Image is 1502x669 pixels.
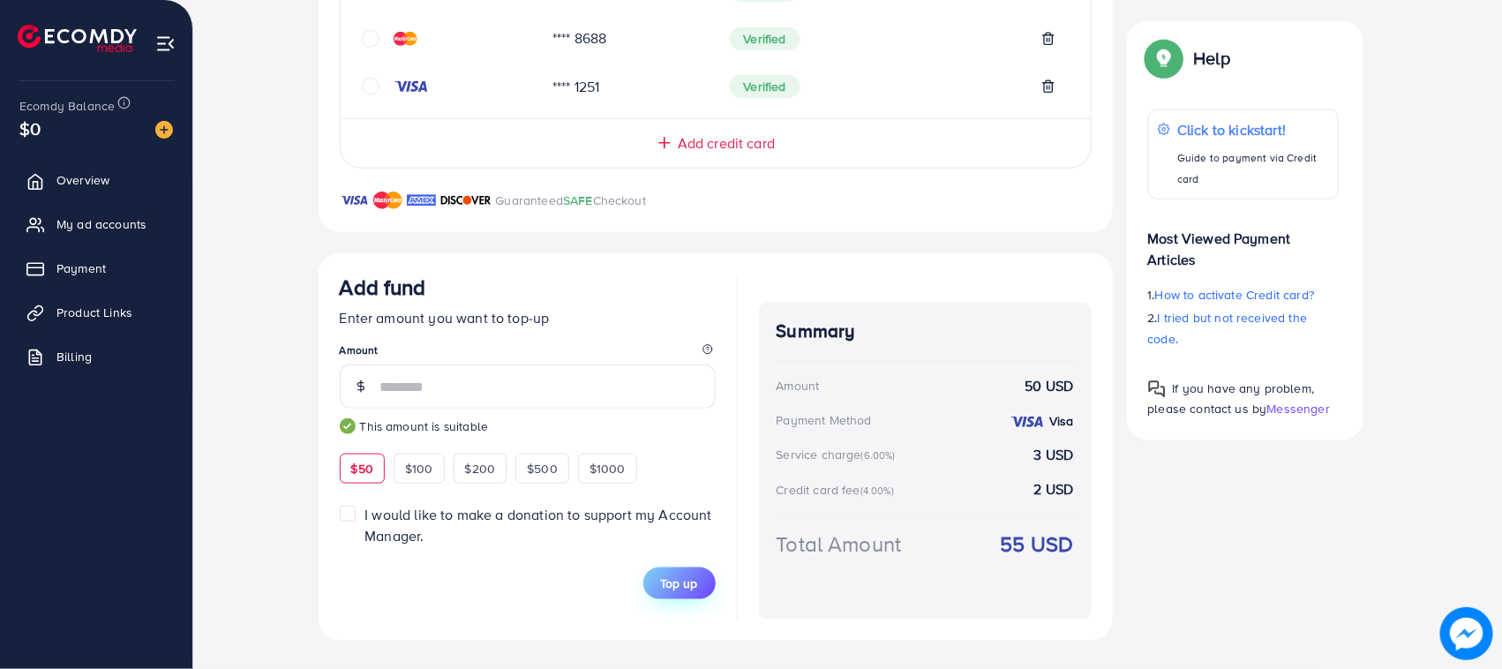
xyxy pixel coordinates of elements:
img: menu [155,34,176,54]
span: How to activate Credit card? [1155,286,1314,304]
span: $500 [527,460,558,477]
span: Verified [730,75,800,98]
a: Payment [13,251,179,286]
span: $100 [405,460,433,477]
img: brand [407,190,436,211]
p: Most Viewed Payment Articles [1148,214,1339,270]
h3: Add fund [340,274,426,300]
small: (6.00%) [861,448,896,462]
span: Product Links [56,304,132,321]
a: Billing [13,339,179,374]
p: Guide to payment via Credit card [1177,147,1328,190]
div: Credit card fee [777,481,900,499]
legend: Amount [340,342,716,365]
p: Guaranteed Checkout [496,190,647,211]
small: This amount is suitable [340,417,716,435]
img: Popup guide [1148,42,1180,74]
p: Enter amount you want to top-up [340,307,716,328]
span: Top up [661,575,698,592]
span: Billing [56,348,92,365]
svg: circle [362,30,379,48]
p: Help [1194,48,1231,69]
span: I would like to make a donation to support my Account Manager. [364,505,711,545]
span: My ad accounts [56,215,146,233]
span: SAFE [563,192,593,209]
a: Overview [13,162,179,198]
strong: Visa [1049,412,1074,430]
a: My ad accounts [13,207,179,242]
img: image [1440,607,1493,660]
img: credit [394,79,429,94]
span: $50 [351,460,373,477]
span: $200 [465,460,496,477]
strong: 50 USD [1025,376,1074,396]
h4: Summary [777,320,1074,342]
img: brand [373,190,402,211]
p: 2. [1148,307,1339,350]
span: Overview [56,171,109,189]
strong: 3 USD [1034,445,1074,465]
span: Add credit card [678,133,775,154]
small: (4.00%) [860,484,894,498]
img: brand [440,190,492,211]
div: Total Amount [777,529,902,560]
button: Top up [643,568,716,599]
span: I tried but not received the code. [1148,309,1308,348]
p: 1. [1148,284,1339,305]
img: credit [1010,415,1045,429]
span: Payment [56,259,106,277]
div: Amount [777,377,820,395]
span: Verified [730,27,800,50]
img: image [155,121,173,139]
div: Payment Method [777,411,872,429]
a: Product Links [13,295,179,330]
span: Ecomdy Balance [19,97,115,115]
p: Click to kickstart! [1177,119,1328,140]
img: logo [18,25,137,52]
strong: 2 USD [1034,479,1074,500]
span: $1000 [590,460,626,477]
span: $0 [19,116,41,141]
img: credit [394,32,417,46]
svg: circle [362,78,379,95]
span: Messenger [1267,400,1330,417]
img: brand [340,190,369,211]
img: guide [340,418,356,434]
strong: 55 USD [1001,529,1074,560]
span: If you have any problem, please contact us by [1148,380,1315,417]
div: Service charge [777,446,901,463]
img: Popup guide [1148,380,1166,398]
